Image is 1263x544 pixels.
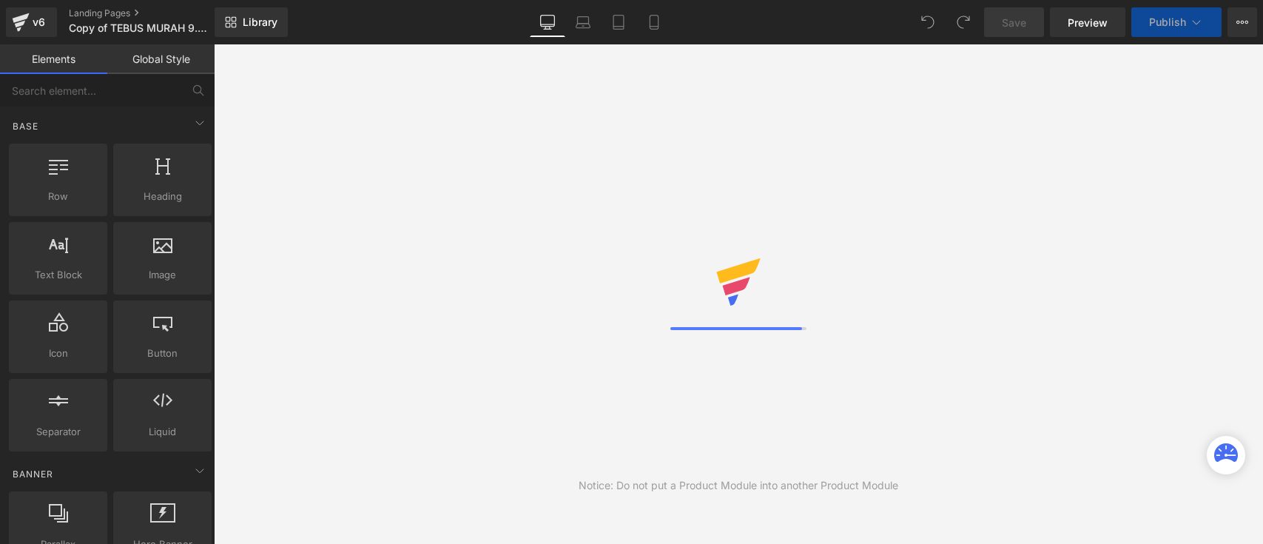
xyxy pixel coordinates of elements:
span: Copy of TEBUS MURAH 9.9 [PERSON_NAME] [69,22,211,34]
span: Preview [1068,15,1108,30]
span: Banner [11,467,55,481]
a: Tablet [601,7,636,37]
span: Publish [1149,16,1186,28]
a: New Library [215,7,288,37]
a: Desktop [530,7,565,37]
button: Publish [1131,7,1222,37]
a: Global Style [107,44,215,74]
button: More [1227,7,1257,37]
span: Separator [13,424,103,440]
span: Row [13,189,103,204]
div: v6 [30,13,48,32]
span: Icon [13,346,103,361]
button: Redo [949,7,978,37]
span: Base [11,119,40,133]
span: Button [118,346,207,361]
a: Preview [1050,7,1125,37]
span: Save [1002,15,1026,30]
a: v6 [6,7,57,37]
div: Notice: Do not put a Product Module into another Product Module [579,477,898,494]
span: Library [243,16,277,29]
a: Mobile [636,7,672,37]
a: Laptop [565,7,601,37]
span: Image [118,267,207,283]
span: Heading [118,189,207,204]
span: Text Block [13,267,103,283]
button: Undo [913,7,943,37]
a: Landing Pages [69,7,239,19]
span: Liquid [118,424,207,440]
